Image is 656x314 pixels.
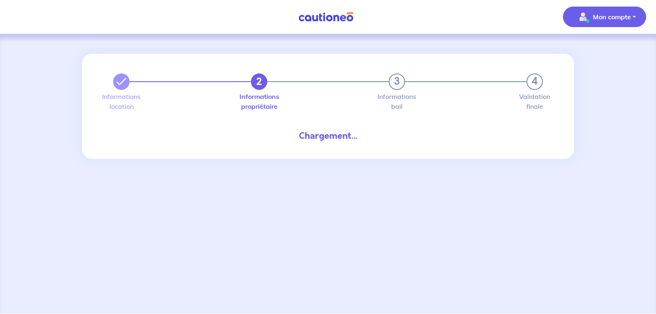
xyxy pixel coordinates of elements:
img: Cautioneo [295,12,357,22]
button: illu_account_valid_menu.svgMon compte [563,7,646,27]
img: illu_account_valid_menu.svg [576,10,590,23]
button: 2 [251,73,267,90]
label: Informations propriétaire [251,93,267,110]
label: Informations bail [389,93,405,110]
div: Chargement... [107,129,549,142]
label: Validation finale [526,93,543,110]
p: Mon compte [593,12,631,22]
label: Informations location [113,93,130,110]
